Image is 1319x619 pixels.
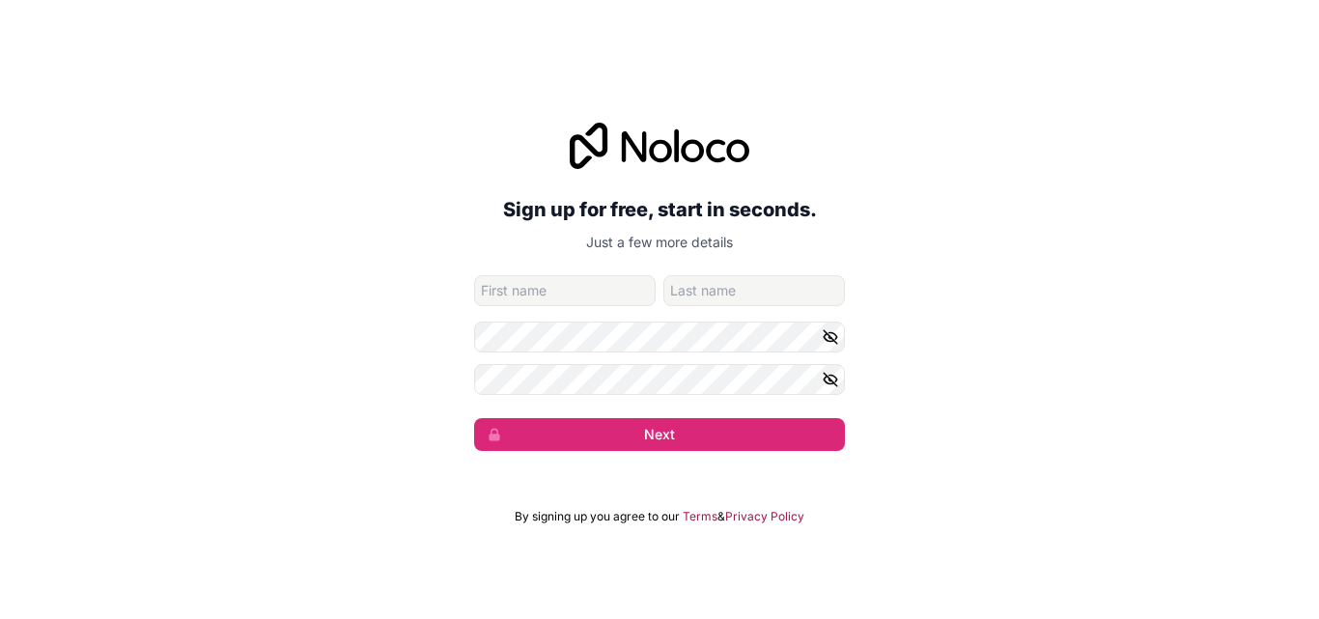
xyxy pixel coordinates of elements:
p: Just a few more details [474,233,845,252]
span: & [717,509,725,524]
input: given-name [474,275,656,306]
a: Privacy Policy [725,509,804,524]
button: Next [474,418,845,451]
h2: Sign up for free, start in seconds. [474,192,845,227]
span: By signing up you agree to our [515,509,680,524]
input: family-name [663,275,845,306]
input: Password [474,322,845,352]
input: Confirm password [474,364,845,395]
a: Terms [683,509,717,524]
